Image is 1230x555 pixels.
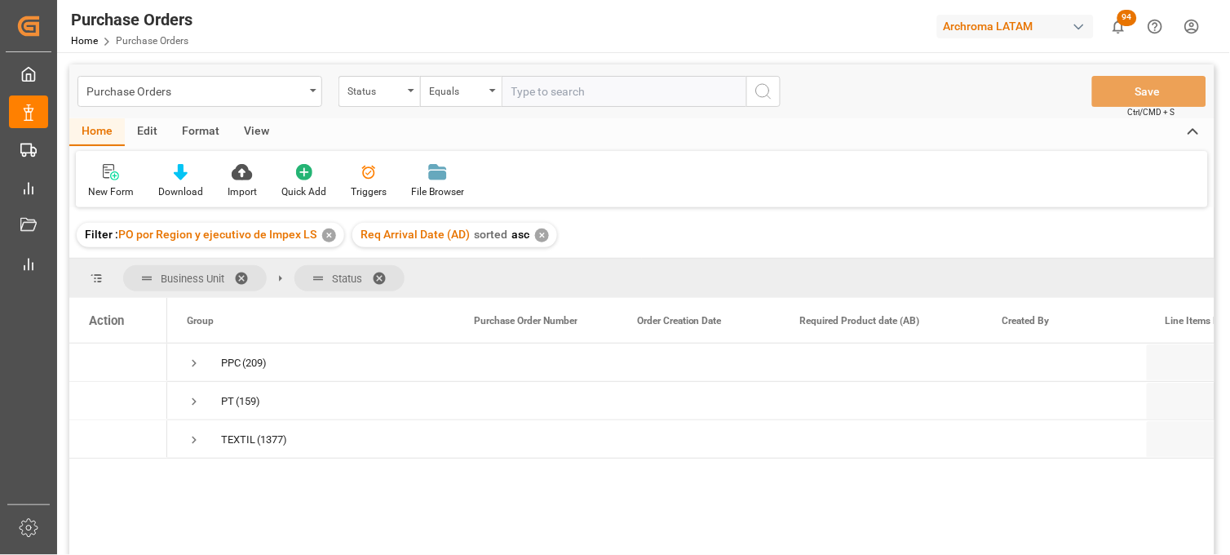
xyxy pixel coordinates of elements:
span: Req Arrival Date (AD) [361,228,470,241]
button: Help Center [1137,8,1174,45]
span: Purchase Order Number [474,315,577,326]
span: Status [332,273,362,285]
div: Purchase Orders [71,7,192,32]
button: Archroma LATAM [937,11,1100,42]
div: Import [228,184,257,199]
div: Press SPACE to select this row. [69,382,167,420]
div: TEXTIL [221,421,255,459]
button: Save [1092,76,1206,107]
div: Edit [125,118,170,146]
div: Archroma LATAM [937,15,1094,38]
button: open menu [77,76,322,107]
span: (159) [236,383,260,420]
div: Press SPACE to select this row. [69,420,167,459]
div: ✕ [322,229,336,242]
div: Home [69,118,125,146]
div: View [232,118,281,146]
span: (209) [242,344,267,382]
span: Created By [1002,315,1050,326]
div: ✕ [535,229,549,242]
span: Required Product date (AB) [800,315,920,326]
div: Triggers [351,184,387,199]
button: open menu [420,76,502,107]
div: Press SPACE to select this row. [69,344,167,382]
div: Download [158,184,203,199]
span: Order Creation Date [637,315,722,326]
div: PT [221,383,234,420]
div: Status [347,80,403,99]
div: PPC [221,344,241,382]
span: sorted [474,228,507,241]
div: Quick Add [281,184,326,199]
span: Business Unit [161,273,224,285]
span: 94 [1117,10,1137,26]
span: asc [511,228,529,241]
input: Type to search [502,76,746,107]
div: Purchase Orders [86,80,304,100]
button: search button [746,76,781,107]
button: show 94 new notifications [1100,8,1137,45]
span: Filter : [85,228,118,241]
span: (1377) [257,421,287,459]
div: Action [89,313,124,328]
span: Group [187,315,214,326]
div: Equals [429,80,484,99]
button: open menu [338,76,420,107]
a: Home [71,35,98,47]
span: PO por Region y ejecutivo de Impex LS [118,228,316,241]
div: New Form [88,184,134,199]
div: Format [170,118,232,146]
span: Ctrl/CMD + S [1128,106,1175,118]
div: File Browser [411,184,464,199]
